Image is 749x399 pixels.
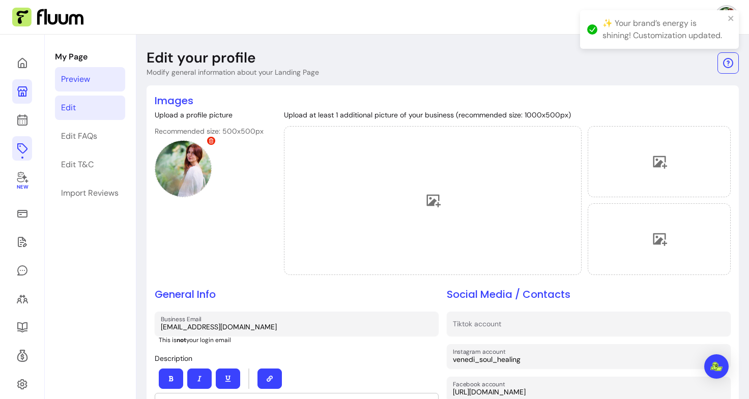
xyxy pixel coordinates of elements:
span: Description [155,354,192,363]
p: Upload a profile picture [155,110,264,120]
p: This is your login email [159,336,439,344]
a: Calendar [12,108,32,132]
a: My Page [12,79,32,104]
h2: General Info [155,287,439,301]
div: Profile picture [155,140,212,197]
label: Facebook account [453,380,508,388]
div: Preview [61,73,90,85]
input: Facebook account [453,387,725,397]
a: Edit [55,96,125,120]
div: Edit FAQs [61,130,97,142]
a: Resources [12,315,32,340]
button: close [728,14,735,22]
div: Open Intercom Messenger [704,354,729,379]
p: My Page [55,51,125,63]
div: Edit T&C [61,159,94,171]
p: Recommended size: 500x500px [155,126,264,136]
h2: Social Media / Contacts [447,287,731,301]
div: Import Reviews [61,187,119,199]
button: avatar[PERSON_NAME] [657,7,737,27]
a: New [12,165,32,197]
a: My Messages [12,258,32,283]
p: Upload at least 1 additional picture of your business (recommended size: 1000x500px) [284,110,731,120]
div: Edit [61,102,76,114]
a: Home [12,51,32,75]
p: Modify general information about your Landing Page [147,67,319,77]
a: Refer & Earn [12,344,32,368]
a: Preview [55,67,125,91]
a: Import Reviews [55,181,125,205]
a: Edit FAQs [55,124,125,148]
label: Instagram account [453,347,509,356]
p: Edit your profile [147,49,256,67]
a: Clients [12,287,32,311]
img: https://d22cr2pskkweo8.cloudfront.net/7e27ad3a-94e1-4966-9715-0baaa4f9e34c [155,141,211,197]
input: Instagram account [453,354,725,364]
a: Settings [12,372,32,396]
span: New [16,184,27,191]
label: Business Email [161,315,205,323]
a: Waivers [12,230,32,254]
h2: Images [155,94,731,108]
input: Business Email [161,322,433,332]
img: Fluum Logo [12,8,83,27]
b: not [177,336,186,344]
input: Tiktok account [453,322,725,332]
a: Sales [12,201,32,226]
img: avatar [716,7,737,27]
a: Edit T&C [55,152,125,177]
div: ✨ Your brand’s energy is shining! Customization updated. [602,17,725,42]
a: Offerings [12,136,32,161]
